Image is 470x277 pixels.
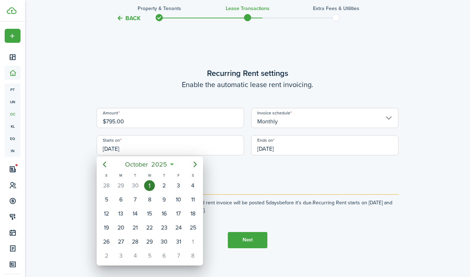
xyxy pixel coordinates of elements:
[173,222,184,233] div: Friday, October 24, 2025
[130,194,140,205] div: Tuesday, October 7, 2025
[124,158,150,171] span: October
[101,222,112,233] div: Sunday, October 19, 2025
[173,180,184,191] div: Friday, October 3, 2025
[188,208,198,219] div: Saturday, October 18, 2025
[101,180,112,191] div: Sunday, September 28, 2025
[115,208,126,219] div: Monday, October 13, 2025
[130,180,140,191] div: Tuesday, September 30, 2025
[159,250,170,261] div: Thursday, November 6, 2025
[188,222,198,233] div: Saturday, October 25, 2025
[115,250,126,261] div: Monday, November 3, 2025
[159,180,170,191] div: Thursday, October 2, 2025
[188,194,198,205] div: Saturday, October 11, 2025
[99,172,114,178] div: S
[101,208,112,219] div: Sunday, October 12, 2025
[144,236,155,247] div: Wednesday, October 29, 2025
[115,180,126,191] div: Monday, September 29, 2025
[114,172,128,178] div: M
[173,236,184,247] div: Friday, October 31, 2025
[101,250,112,261] div: Sunday, November 2, 2025
[171,172,186,178] div: F
[130,208,140,219] div: Tuesday, October 14, 2025
[188,180,198,191] div: Saturday, October 4, 2025
[142,172,157,178] div: W
[150,158,169,171] span: 2025
[144,194,155,205] div: Wednesday, October 8, 2025
[144,208,155,219] div: Wednesday, October 15, 2025
[173,194,184,205] div: Friday, October 10, 2025
[157,172,171,178] div: T
[97,157,112,172] mbsc-button: Previous page
[188,250,198,261] div: Saturday, November 8, 2025
[130,250,140,261] div: Tuesday, November 4, 2025
[144,180,155,191] div: Wednesday, October 1, 2025
[115,236,126,247] div: Monday, October 27, 2025
[159,222,170,233] div: Thursday, October 23, 2025
[173,250,184,261] div: Friday, November 7, 2025
[101,194,112,205] div: Sunday, October 5, 2025
[159,194,170,205] div: Thursday, October 9, 2025
[115,222,126,233] div: Monday, October 20, 2025
[159,208,170,219] div: Thursday, October 16, 2025
[144,250,155,261] div: Wednesday, November 5, 2025
[186,172,200,178] div: S
[144,222,155,233] div: Wednesday, October 22, 2025
[121,158,172,171] mbsc-button: October2025
[128,172,142,178] div: T
[115,194,126,205] div: Monday, October 6, 2025
[188,236,198,247] div: Saturday, November 1, 2025
[101,236,112,247] div: Sunday, October 26, 2025
[188,157,202,172] mbsc-button: Next page
[130,222,140,233] div: Tuesday, October 21, 2025
[159,236,170,247] div: Thursday, October 30, 2025
[130,236,140,247] div: Tuesday, October 28, 2025
[173,208,184,219] div: Friday, October 17, 2025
